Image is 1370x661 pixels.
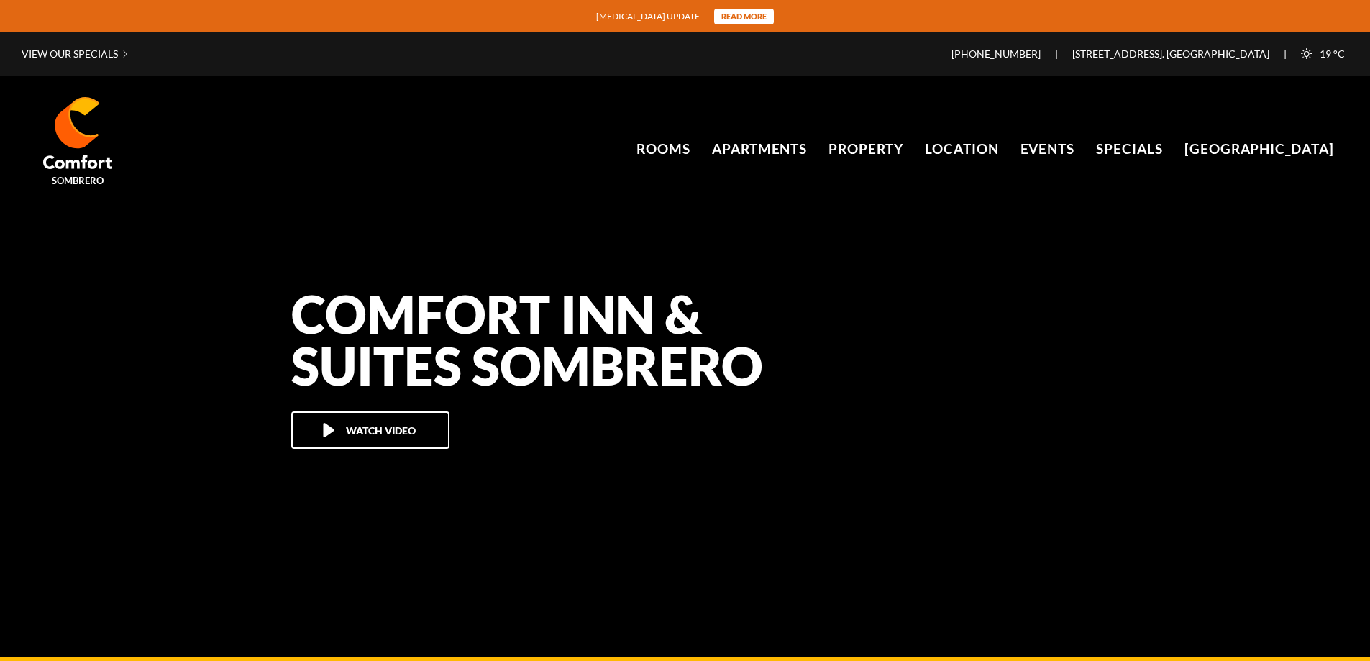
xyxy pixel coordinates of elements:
[346,424,416,437] span: Watch Video
[1096,138,1163,160] a: Specials
[951,47,1055,60] a: [PHONE_NUMBER]
[1020,138,1075,160] a: Events
[52,169,104,186] span: Sombrero
[1184,138,1334,160] a: [GEOGRAPHIC_DATA]
[43,97,112,169] img: Comfort Inn & Suites Sombrero
[925,138,999,160] a: Location
[714,9,774,24] div: Read more
[828,138,903,160] a: Property
[22,32,118,76] a: View our specials
[291,411,449,449] button: Watch Video
[636,138,690,160] a: Rooms
[321,423,336,437] img: Watch Video
[1287,47,1345,60] span: 19 °C
[1284,32,1348,76] div: |
[596,9,700,23] span: [MEDICAL_DATA] update
[951,32,1284,76] span: |
[712,138,808,160] a: Apartments
[1058,47,1284,60] a: [STREET_ADDRESS]. [GEOGRAPHIC_DATA]
[291,288,795,391] h1: Comfort Inn & Suites Sombrero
